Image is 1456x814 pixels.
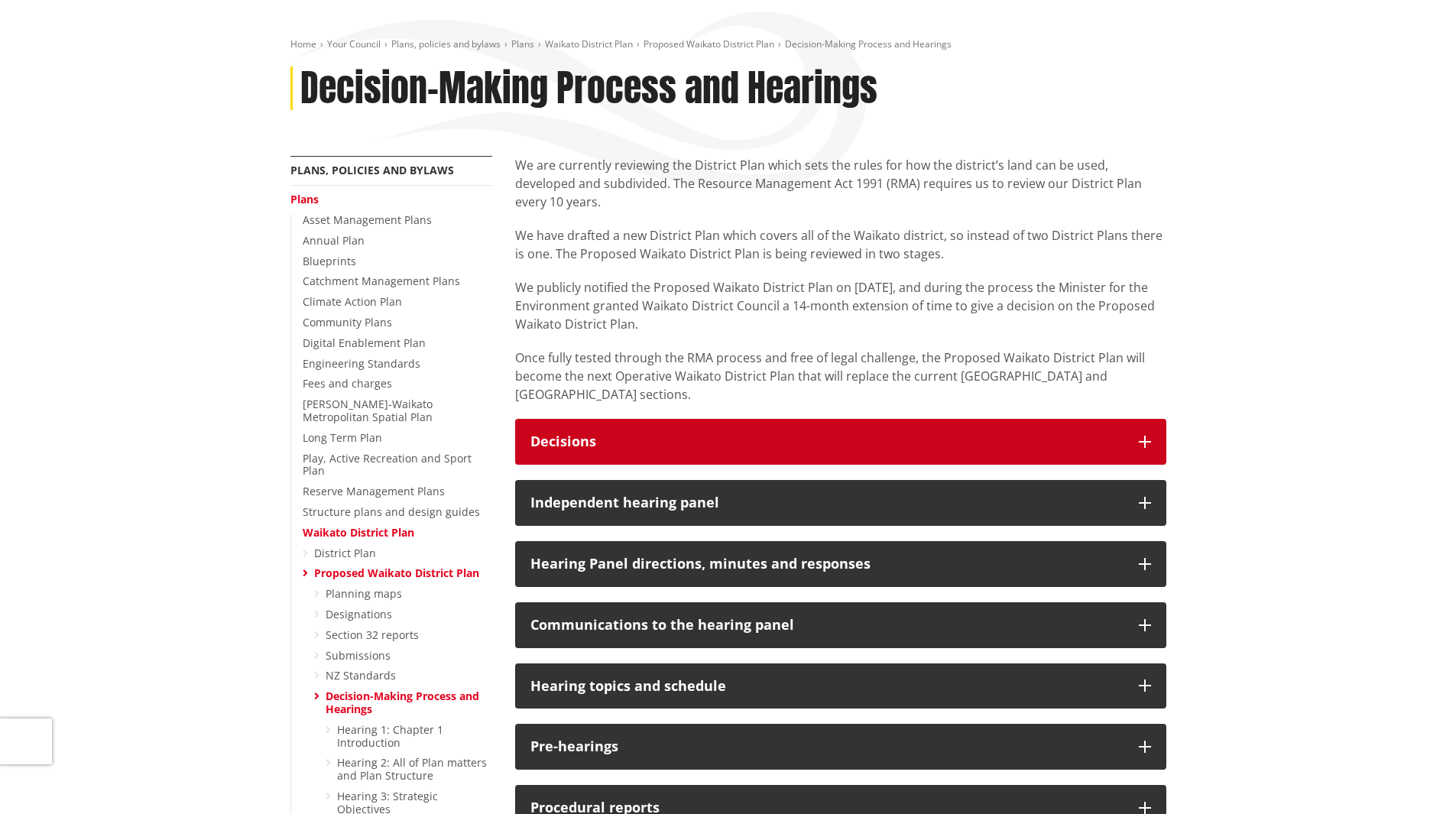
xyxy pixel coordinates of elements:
h1: Decision-Making Process and Hearings [300,66,877,111]
a: Structure plans and design guides [303,504,480,519]
span: Decision-Making Process and Hearings [785,37,952,50]
a: Climate Action Plan [303,294,402,309]
a: Annual Plan [303,233,365,248]
a: Catchment Management Plans [303,274,460,288]
p: We publicly notified the Proposed Waikato District Plan on [DATE], and during the process the Min... [515,278,1166,333]
a: Asset Management Plans [303,212,432,227]
a: Blueprints [303,254,356,268]
button: Communications to the hearing panel [515,602,1166,648]
p: We have drafted a new District Plan which covers all of the Waikato district, so instead of two D... [515,226,1166,263]
a: Engineering Standards [303,356,420,371]
a: NZ Standards [326,668,396,683]
button: Decisions [515,419,1166,465]
a: Planning maps [326,586,402,601]
h3: Hearing Panel directions, minutes and responses [530,556,1124,572]
a: Plans, policies and bylaws [391,37,501,50]
a: Decision-Making Process and Hearings [326,689,479,716]
a: Submissions [326,648,391,663]
a: Section 32 reports [326,628,419,642]
a: Plans, policies and bylaws [290,163,454,177]
nav: breadcrumb [290,38,1166,51]
h3: Communications to the hearing panel [530,618,1124,633]
a: Proposed Waikato District Plan [314,566,479,580]
a: Community Plans [303,315,392,329]
div: Pre-hearings [530,739,1124,754]
a: Plans [290,192,319,206]
a: Long Term Plan [303,430,382,445]
a: Hearing 1: Chapter 1 Introduction [337,722,443,750]
h3: Decisions [530,434,1124,449]
h3: Hearing topics and schedule [530,679,1124,694]
a: District Plan [314,546,376,560]
a: [PERSON_NAME]-Waikato Metropolitan Spatial Plan [303,397,433,424]
a: Hearing 2: All of Plan matters and Plan Structure [337,755,487,783]
a: Play, Active Recreation and Sport Plan [303,451,472,478]
a: Proposed Waikato District Plan [644,37,774,50]
button: Hearing topics and schedule [515,663,1166,709]
button: Hearing Panel directions, minutes and responses [515,541,1166,587]
a: Your Council [327,37,381,50]
a: Digital Enablement Plan [303,336,426,350]
a: Reserve Management Plans [303,484,445,498]
h3: Independent hearing panel [530,495,1124,511]
a: Waikato District Plan [545,37,633,50]
a: Waikato District Plan [303,525,414,540]
a: Plans [511,37,534,50]
button: Independent hearing panel [515,480,1166,526]
button: Pre-hearings [515,724,1166,770]
a: Home [290,37,316,50]
a: Fees and charges [303,376,392,391]
p: Once fully tested through the RMA process and free of legal challenge, the Proposed Waikato Distr... [515,349,1166,404]
span: We are currently reviewing the District Plan which sets the rules for how the district’s land can... [515,157,1142,210]
iframe: Messenger Launcher [1386,750,1441,805]
a: Designations [326,607,392,621]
